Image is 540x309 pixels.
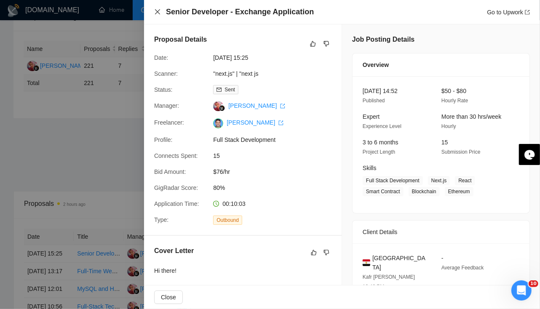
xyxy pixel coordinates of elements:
h5: Job Posting Details [352,35,414,45]
span: 00:10:03 [222,200,246,207]
button: dislike [321,39,331,49]
span: Submission Price [441,149,481,155]
iframe: Intercom live chat [511,280,532,301]
span: export [280,104,285,109]
span: [DATE] 15:25 [213,53,340,62]
h5: Proposal Details [154,35,207,45]
h4: Senior Developer - Exchange Application [166,7,314,17]
span: Blockchain [409,187,440,196]
span: Hourly [441,123,456,129]
span: Profile: [154,136,173,143]
span: Expert [363,113,380,120]
span: [GEOGRAPHIC_DATA] [372,253,428,272]
img: c1xPIZKCd_5qpVW3p9_rL3BM5xnmTxF9N55oKzANS0DJi4p2e9ZOzoRW-Ms11vJalQ [213,118,223,128]
span: mail [217,87,222,92]
button: Close [154,8,161,16]
img: 🇪🇬 [363,258,370,267]
button: like [308,39,318,49]
span: GigRadar Score: [154,184,198,191]
span: Full Stack Development [213,135,340,144]
span: $76/hr [213,167,340,176]
span: close [154,8,161,15]
span: 10 [529,280,538,287]
span: 80% [213,183,340,192]
span: dislike [323,40,329,47]
button: Close [154,290,183,304]
span: 15 [441,139,448,146]
span: Type: [154,216,168,223]
span: Freelancer: [154,119,184,126]
span: Full Stack Development [363,176,423,185]
span: More than 30 hrs/week [441,113,501,120]
span: Scanner: [154,70,178,77]
span: Sent [225,87,235,93]
span: like [310,40,316,47]
span: 15 [213,151,340,160]
span: Skills [363,165,377,171]
span: Outbound [213,216,242,225]
span: Next.js [428,176,450,185]
span: Experience Level [363,123,401,129]
span: Average Feedback [441,265,484,271]
span: 3 to 6 months [363,139,398,146]
span: clock-circle [213,201,219,207]
span: Manager: [154,102,179,109]
span: Bid Amount: [154,168,186,175]
span: - [441,255,444,261]
span: $50 - $80 [441,88,466,94]
span: Hourly Rate [441,98,468,104]
button: dislike [321,248,331,258]
span: export [278,120,283,125]
span: export [525,10,530,15]
div: Client Details [363,221,519,243]
a: [PERSON_NAME] export [227,119,283,126]
a: [PERSON_NAME] export [228,102,285,109]
button: like [309,248,319,258]
span: Overview [363,60,389,69]
a: "next.js" | "next js [213,70,258,77]
span: like [311,249,317,256]
span: Application Time: [154,200,199,207]
span: [DATE] 14:52 [363,88,398,94]
span: React [455,176,475,185]
span: Status: [154,86,173,93]
span: Project Length [363,149,395,155]
h5: Cover Letter [154,246,194,256]
span: Close [161,293,176,302]
span: Ethereum [445,187,473,196]
span: Smart Contract [363,187,404,196]
img: gigradar-bm.png [219,105,225,111]
span: Kafr [PERSON_NAME] 12:46 PM [363,274,415,290]
span: Connects Spent: [154,152,198,159]
a: Go to Upworkexport [487,9,530,16]
span: Published [363,98,385,104]
span: Date: [154,54,168,61]
span: dislike [323,249,329,256]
